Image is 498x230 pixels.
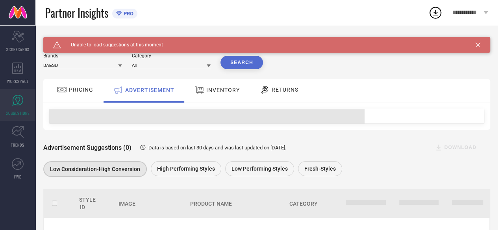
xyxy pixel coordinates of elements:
span: SCORECARDS [6,46,30,52]
span: High Performing Styles [157,166,215,172]
div: Category [132,53,211,59]
span: Image [118,201,135,207]
span: Style Id [79,197,96,210]
span: Partner Insights [45,5,108,21]
span: RETURNS [272,86,298,93]
span: Product Name [190,201,232,207]
span: FWD [14,174,22,180]
span: SUGGESTIONS [6,110,30,116]
span: PRO [122,11,133,17]
button: Search [220,56,263,69]
span: TRENDS [11,142,24,148]
span: Low Consideration-High Conversion [50,166,140,172]
span: WORKSPACE [7,78,29,84]
span: Data is based on last 30 days and was last updated on [DATE] . [148,145,286,151]
div: Open download list [428,6,442,20]
span: Low Performing Styles [231,166,288,172]
span: Category [289,201,318,207]
h1: SUGGESTIONS [43,37,85,43]
span: Fresh-Styles [304,166,336,172]
span: ADVERTISEMENT [125,87,174,93]
span: Unable to load suggestions at this moment [61,42,163,48]
div: Brands [43,53,122,59]
span: PRICING [69,86,93,93]
span: Advertisement Suggestions (0) [43,144,131,151]
span: INVENTORY [206,87,240,93]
